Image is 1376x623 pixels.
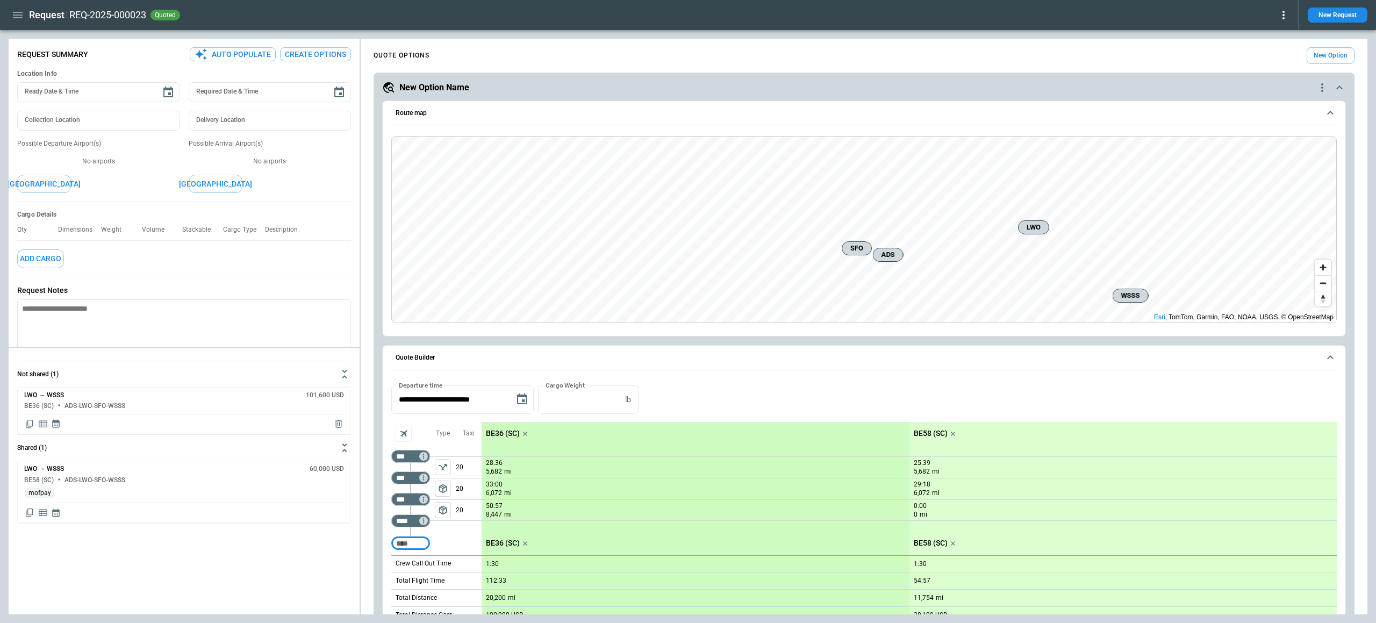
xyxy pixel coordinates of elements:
[920,510,927,519] p: mi
[1308,8,1367,23] button: New Request
[64,477,125,484] h6: ADS-LWO-SFO-WSSS
[223,226,265,234] p: Cargo Type
[17,157,180,166] p: No airports
[399,381,443,390] label: Departure time
[391,101,1337,126] button: Route map
[182,226,219,234] p: Stackable
[486,611,524,619] p: 100,998 USD
[396,576,445,585] p: Total Flight Time
[914,489,930,498] p: 6,072
[17,249,64,268] button: Add Cargo
[914,560,927,568] p: 1:30
[17,461,351,523] div: Not shared (1)
[436,429,450,438] p: Type
[17,211,351,219] h6: Cargo Details
[932,489,940,498] p: mi
[24,392,64,399] h6: LWO → WSSS
[17,175,71,194] button: [GEOGRAPHIC_DATA]
[847,243,867,254] span: SFO
[17,435,351,461] button: Shared (1)
[17,361,351,387] button: Not shared (1)
[1307,47,1354,64] button: New Option
[435,459,451,475] button: left aligned
[486,489,502,498] p: 6,072
[374,53,429,58] h4: QUOTE OPTIONS
[932,467,940,476] p: mi
[878,249,899,260] span: ADS
[391,136,1337,323] div: Route map
[391,514,430,527] div: Too short
[17,50,88,59] p: Request Summary
[396,426,412,442] span: Aircraft selection
[189,139,352,148] p: Possible Arrival Airport(s)
[486,429,520,438] p: BE36 (SC)
[265,226,306,234] p: Description
[435,502,451,518] span: Type of sector
[486,467,502,476] p: 5,682
[51,507,61,518] span: Display quote schedule
[280,47,351,62] button: Create Options
[463,429,475,438] p: Taxi
[17,70,351,78] h6: Location Info
[435,459,451,475] span: Type of sector
[396,593,437,603] p: Total Distance
[333,419,344,429] span: Delete quote
[391,493,430,506] div: Too short
[1117,290,1144,301] span: WSSS
[1154,312,1334,323] div: , TomTom, Garmin, FAO, NOAA, USGS, © OpenStreetMap
[17,371,59,378] h6: Not shared (1)
[64,403,125,410] h6: ADS-LWO-SFO-WSSS
[936,593,943,603] p: mi
[456,478,482,499] p: 20
[486,594,506,602] p: 20,200
[157,82,179,103] button: Choose date
[1315,291,1331,306] button: Reset bearing to north
[17,445,47,452] h6: Shared (1)
[17,139,180,148] p: Possible Departure Airport(s)
[914,481,930,489] p: 29:18
[38,419,48,429] span: Display detailed quote content
[153,11,178,19] span: quoted
[914,429,948,438] p: BE58 (SC)
[101,226,130,234] p: Weight
[1023,222,1044,233] span: LWO
[914,577,930,585] p: 54:57
[396,611,452,620] p: Total Distance Cost
[38,507,48,518] span: Display detailed quote content
[1315,275,1331,291] button: Zoom out
[51,419,61,429] span: Display quote schedule
[914,467,930,476] p: 5,682
[914,459,930,467] p: 25:39
[24,419,35,429] span: Copy quote content
[17,286,351,295] p: Request Notes
[486,459,503,467] p: 28:36
[914,611,948,619] p: 38,199 USD
[504,489,512,498] p: mi
[189,157,352,166] p: No airports
[328,82,350,103] button: Choose date
[456,457,482,478] p: 20
[546,381,585,390] label: Cargo Weight
[435,481,451,497] button: left aligned
[17,226,35,234] p: Qty
[391,537,430,550] div: Too short
[1315,260,1331,275] button: Zoom in
[24,489,55,497] span: mofpay
[189,175,242,194] button: [GEOGRAPHIC_DATA]
[1316,81,1329,94] div: quote-option-actions
[435,502,451,518] button: left aligned
[1154,313,1165,321] a: Esri
[504,467,512,476] p: mi
[24,466,64,472] h6: LWO → WSSS
[438,505,448,515] span: package_2
[438,483,448,494] span: package_2
[435,481,451,497] span: Type of sector
[625,395,631,404] p: lb
[486,481,503,489] p: 33:00
[391,471,430,484] div: Too short
[24,403,54,410] h6: BE36 (SC)
[396,354,435,361] h6: Quote Builder
[382,81,1346,94] button: New Option Namequote-option-actions
[24,507,35,518] span: Copy quote content
[310,466,344,472] h6: 60,000 USD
